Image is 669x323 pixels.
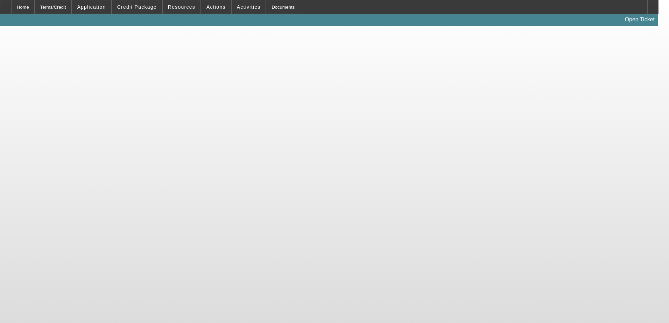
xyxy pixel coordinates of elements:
button: Resources [163,0,200,14]
span: Application [77,4,106,10]
span: Resources [168,4,195,10]
span: Actions [206,4,226,10]
button: Credit Package [112,0,162,14]
span: Activities [237,4,261,10]
button: Application [72,0,111,14]
button: Actions [201,0,231,14]
button: Activities [232,0,266,14]
a: Open Ticket [622,14,657,26]
span: Credit Package [117,4,157,10]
